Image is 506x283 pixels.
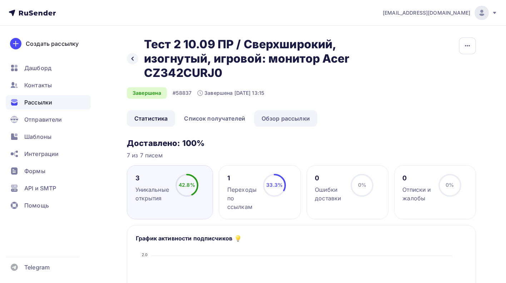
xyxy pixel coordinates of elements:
span: Контакты [24,81,52,89]
span: [EMAIL_ADDRESS][DOMAIN_NAME] [383,9,470,16]
div: Завершена [DATE] 13:15 [197,89,264,97]
a: Формы [6,164,91,178]
div: 0 [402,174,432,182]
h2: Тест 2 10.09 ПР / Сверхширокий, изогнутый, игровой: монитор Acer CZ342CURJ0 [144,37,360,80]
a: [EMAIL_ADDRESS][DOMAIN_NAME] [383,6,497,20]
span: 42.8% [179,182,195,188]
a: Отправители [6,112,91,127]
span: API и SMTP [24,184,56,192]
h5: График активности подписчиков [136,234,232,243]
div: Отписки и жалобы [402,185,432,203]
span: Telegram [24,263,50,272]
span: Шаблоны [24,132,51,141]
div: #58837 [173,89,192,97]
div: 3 [135,174,169,182]
div: Переходы по ссылкам [227,185,257,211]
div: Уникальные открытия [135,185,169,203]
a: Дашборд [6,61,91,75]
div: Ошибки доставки [315,185,344,203]
div: Завершена [127,87,167,99]
a: Контакты [6,78,91,92]
span: Дашборд [24,64,51,72]
a: Рассылки [6,95,91,109]
div: 0 [315,174,344,182]
div: 7 из 7 писем [127,151,476,160]
tspan: 2.0 [142,253,148,257]
a: Список получателей [177,110,253,127]
span: Помощь [24,201,49,210]
span: Формы [24,167,45,175]
span: Рассылки [24,98,52,107]
a: Обзор рассылки [254,110,317,127]
span: 0% [446,182,454,188]
span: Интеграции [24,150,59,158]
span: 0% [358,182,366,188]
span: 33.3% [266,182,283,188]
div: Создать рассылку [26,39,79,48]
a: Статистика [127,110,175,127]
div: 1 [227,174,257,182]
a: Шаблоны [6,130,91,144]
h3: Доставлено: 100% [127,138,476,148]
span: Отправители [24,115,62,124]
